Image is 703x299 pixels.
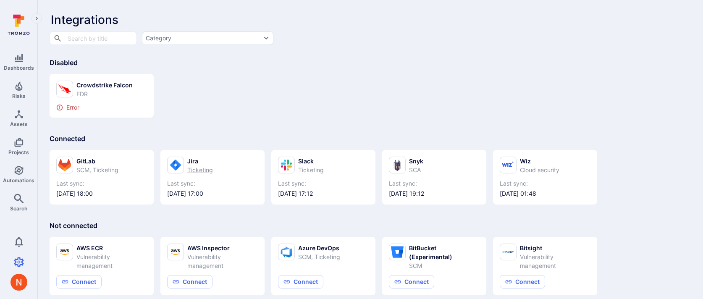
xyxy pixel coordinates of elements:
[298,244,340,252] div: Azure DevOps
[56,275,102,289] button: Connect
[500,157,590,198] a: WizCloud securityLast sync:[DATE] 01:48
[56,81,147,111] a: Crowdstrike FalconEDRError
[409,261,480,270] div: SCM
[56,179,147,188] span: Last sync:
[389,189,480,198] span: [DATE] 19:12
[76,89,133,98] div: EDR
[298,157,324,165] div: Slack
[167,157,258,198] a: JiraTicketingLast sync:[DATE] 17:00
[10,121,28,127] span: Assets
[278,179,369,188] span: Last sync:
[278,275,323,289] button: Connect
[389,179,480,188] span: Last sync:
[187,157,213,165] div: Jira
[56,157,147,198] a: GitLabSCM, TicketingLast sync:[DATE] 18:00
[167,275,212,289] button: Connect
[187,252,258,270] div: Vulnerability management
[520,165,559,174] div: Cloud security
[3,177,34,184] span: Automations
[167,179,258,188] span: Last sync:
[76,165,118,174] div: SCM, Ticketing
[50,58,78,67] span: Disabled
[76,157,118,165] div: GitLab
[409,165,423,174] div: SCA
[76,252,147,270] div: Vulnerability management
[520,244,590,252] div: Bitsight
[8,149,29,155] span: Projects
[389,157,480,198] a: SnykSCALast sync:[DATE] 19:12
[389,275,434,289] button: Connect
[76,244,147,252] div: AWS ECR
[500,189,590,198] span: [DATE] 01:48
[50,221,97,230] span: Not connected
[10,274,27,291] img: ACg8ocIprwjrgDQnDsNSk9Ghn5p5-B8DpAKWoJ5Gi9syOE4K59tr4Q=s96-c
[187,165,213,174] div: Ticketing
[66,31,120,45] input: Search by title
[409,157,423,165] div: Snyk
[34,15,39,22] i: Expand navigation menu
[520,157,559,165] div: Wiz
[278,189,369,198] span: [DATE] 17:12
[50,134,85,143] span: Connected
[12,93,26,99] span: Risks
[298,165,324,174] div: Ticketing
[56,104,147,111] div: Error
[167,189,258,198] span: [DATE] 17:00
[51,13,118,27] span: Integrations
[520,252,590,270] div: Vulnerability management
[76,81,133,89] div: Crowdstrike Falcon
[146,34,171,42] div: Category
[500,275,545,289] button: Connect
[56,189,147,198] span: [DATE] 18:00
[409,244,480,261] div: BitBucket (Experimental)
[187,244,258,252] div: AWS Inspector
[31,13,42,24] button: Expand navigation menu
[10,274,27,291] div: Neeren Patki
[278,157,369,198] a: SlackTicketingLast sync:[DATE] 17:12
[142,31,273,45] button: Category
[500,179,590,188] span: Last sync:
[298,252,340,261] div: SCM, Ticketing
[10,205,27,212] span: Search
[4,65,34,71] span: Dashboards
